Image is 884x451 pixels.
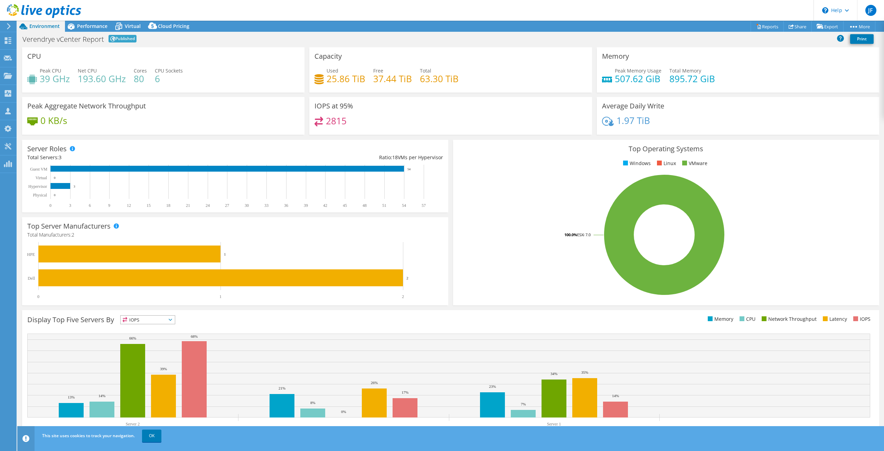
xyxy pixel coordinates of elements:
[843,21,875,32] a: More
[811,21,844,32] a: Export
[40,67,61,74] span: Peak CPU
[27,154,235,161] div: Total Servers:
[72,231,74,238] span: 2
[279,386,285,390] text: 21%
[134,67,147,74] span: Cores
[751,21,784,32] a: Reports
[22,36,104,43] h1: Verendrye vCenter Report
[865,5,876,16] span: JF
[134,75,147,83] h4: 80
[127,203,131,208] text: 12
[323,203,327,208] text: 42
[304,203,308,208] text: 39
[28,276,35,281] text: Dell
[373,67,383,74] span: Free
[142,430,161,442] a: OK
[680,160,707,167] li: VMware
[160,367,167,371] text: 39%
[42,433,135,439] span: This site uses cookies to track your navigation.
[669,75,715,83] h4: 895.72 GiB
[224,252,226,256] text: 1
[821,315,847,323] li: Latency
[147,203,151,208] text: 15
[521,402,526,406] text: 7%
[406,276,408,280] text: 2
[49,203,51,208] text: 0
[68,395,75,399] text: 13%
[371,381,378,385] text: 26%
[402,294,404,299] text: 2
[577,232,591,237] tspan: ESXi 7.0
[341,410,346,414] text: 0%
[621,160,651,167] li: Windows
[760,315,817,323] li: Network Throughput
[314,52,342,60] h3: Capacity
[74,185,75,188] text: 3
[264,203,269,208] text: 33
[54,193,56,197] text: 0
[225,203,229,208] text: 27
[612,394,619,398] text: 14%
[27,145,67,153] h3: Server Roles
[363,203,367,208] text: 48
[77,23,107,29] span: Performance
[129,336,136,340] text: 66%
[327,75,365,83] h4: 25.86 TiB
[219,294,222,299] text: 1
[89,203,91,208] text: 6
[402,203,406,208] text: 54
[382,203,386,208] text: 51
[27,102,146,110] h3: Peak Aggregate Network Throughput
[69,203,71,208] text: 3
[420,67,431,74] span: Total
[98,394,105,398] text: 14%
[54,176,56,180] text: 0
[850,34,874,44] a: Print
[36,175,47,180] text: Virtual
[27,231,443,239] h4: Total Manufacturers:
[235,154,443,161] div: Ratio: VMs per Hypervisor
[30,167,47,172] text: Guest VM
[206,203,210,208] text: 24
[125,23,141,29] span: Virtual
[155,75,183,83] h4: 6
[59,154,62,161] span: 3
[27,222,111,230] h3: Top Server Manufacturers
[551,372,557,376] text: 34%
[422,203,426,208] text: 57
[783,21,812,32] a: Share
[108,203,110,208] text: 9
[78,75,126,83] h4: 193.60 GHz
[392,154,398,161] span: 18
[109,35,137,42] span: Published
[327,67,338,74] span: Used
[615,75,661,83] h4: 507.62 GiB
[602,102,664,110] h3: Average Daily Write
[489,384,496,388] text: 23%
[186,203,190,208] text: 21
[822,7,828,13] svg: \n
[669,67,701,74] span: Total Memory
[27,252,35,257] text: HPE
[314,102,353,110] h3: IOPS at 95%
[191,334,198,338] text: 68%
[655,160,676,167] li: Linux
[40,117,67,124] h4: 0 KB/s
[28,184,47,189] text: Hypervisor
[458,145,874,153] h3: Top Operating Systems
[166,203,170,208] text: 18
[343,203,347,208] text: 45
[27,52,41,60] h3: CPU
[29,23,60,29] span: Environment
[284,203,288,208] text: 36
[326,117,347,125] h4: 2815
[581,370,588,374] text: 35%
[33,193,47,198] text: Physical
[602,52,629,60] h3: Memory
[547,422,561,426] text: Server 1
[126,422,140,426] text: Server 2
[738,315,755,323] li: CPU
[564,232,577,237] tspan: 100.0%
[121,316,175,324] span: IOPS
[40,75,70,83] h4: 39 GHz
